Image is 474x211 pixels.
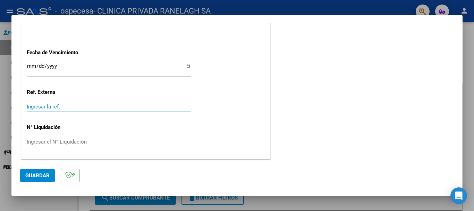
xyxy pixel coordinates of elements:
p: N° Liquidación [27,123,98,131]
span: Guardar [25,172,50,179]
p: Fecha de Vencimiento [27,49,98,57]
p: Ref. Externa [27,88,98,96]
div: Open Intercom Messenger [450,187,467,204]
button: Guardar [20,169,55,182]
